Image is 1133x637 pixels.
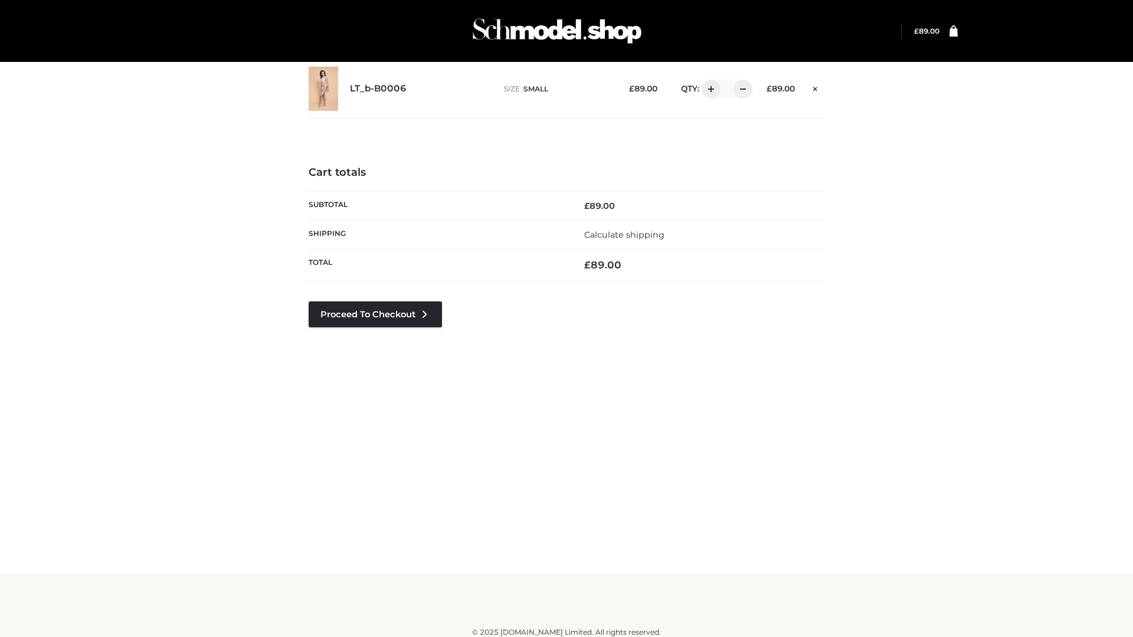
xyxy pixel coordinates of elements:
p: size : [504,84,611,94]
a: £89.00 [914,27,939,35]
span: £ [629,84,634,93]
a: LT_b-B0006 [350,83,407,94]
span: £ [767,84,772,93]
bdi: 89.00 [584,201,615,211]
a: Calculate shipping [584,229,664,240]
h4: Cart totals [309,166,824,179]
div: QTY: [669,80,748,98]
span: £ [584,259,591,271]
span: SMALL [523,84,548,93]
bdi: 89.00 [914,27,939,35]
a: Remove this item [807,80,824,95]
bdi: 89.00 [584,259,621,271]
span: £ [914,27,919,35]
bdi: 89.00 [629,84,657,93]
th: Shipping [309,220,566,249]
a: Proceed to Checkout [309,301,442,327]
th: Subtotal [309,191,566,220]
img: Schmodel Admin 964 [469,8,646,54]
th: Total [309,249,566,281]
span: £ [584,201,590,211]
bdi: 89.00 [767,84,795,93]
